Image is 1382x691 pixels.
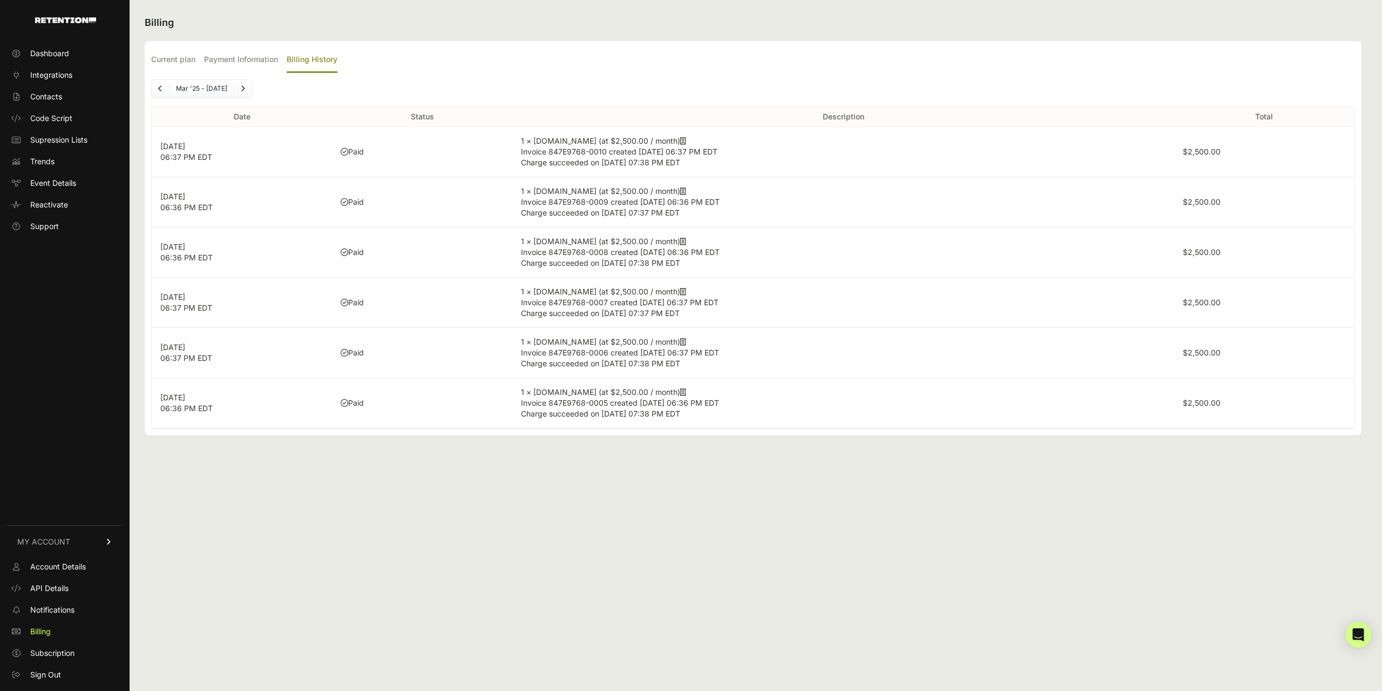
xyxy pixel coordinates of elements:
a: Dashboard [6,45,123,62]
a: Subscription [6,645,123,662]
span: Reactivate [30,199,68,210]
a: Trends [6,153,123,170]
a: Code Script [6,110,123,127]
p: [DATE] 06:37 PM EDT [160,292,323,313]
td: Paid [332,378,512,428]
p: [DATE] 06:36 PM EDT [160,392,323,414]
td: Paid [332,127,512,177]
a: Notifications [6,601,123,619]
td: 1 × [DOMAIN_NAME] (at $2,500.00 / month) [512,177,1174,227]
span: API Details [30,583,69,594]
div: Open Intercom Messenger [1345,622,1371,648]
label: $2,500.00 [1183,197,1221,206]
span: Invoice 847E9768-0010 created [DATE] 06:37 PM EDT [521,147,717,156]
label: $2,500.00 [1183,147,1221,156]
label: Billing History [287,48,337,73]
a: Integrations [6,66,123,84]
td: 1 × [DOMAIN_NAME] (at $2,500.00 / month) [512,278,1174,328]
span: Dashboard [30,48,69,59]
label: $2,500.00 [1183,247,1221,257]
label: $2,500.00 [1183,398,1221,407]
h2: Billing [145,15,1361,30]
span: Invoice 847E9768-0008 created [DATE] 06:36 PM EDT [521,247,720,257]
span: Charge succeeded on [DATE] 07:37 PM EDT [521,308,680,318]
span: Charge succeeded on [DATE] 07:38 PM EDT [521,359,680,368]
span: Account Details [30,561,86,572]
label: $2,500.00 [1183,348,1221,357]
a: API Details [6,580,123,597]
a: Next [234,80,252,97]
label: Current plan [151,48,195,73]
a: Previous [152,80,169,97]
label: Payment Information [204,48,278,73]
a: Account Details [6,558,123,575]
a: MY ACCOUNT [6,525,123,558]
th: Description [512,107,1174,127]
td: Paid [332,177,512,227]
td: Paid [332,278,512,328]
span: Subscription [30,648,74,659]
span: Code Script [30,113,72,124]
span: Integrations [30,70,72,80]
span: Charge succeeded on [DATE] 07:38 PM EDT [521,258,680,267]
td: 1 × [DOMAIN_NAME] (at $2,500.00 / month) [512,328,1174,378]
span: Trends [30,156,55,167]
a: Sign Out [6,666,123,683]
span: Invoice 847E9768-0007 created [DATE] 06:37 PM EDT [521,298,719,307]
span: Charge succeeded on [DATE] 07:38 PM EDT [521,409,680,418]
td: Paid [332,227,512,278]
span: Billing [30,626,51,637]
span: MY ACCOUNT [17,536,70,547]
li: Mar '25 - [DATE] [169,84,234,93]
label: $2,500.00 [1183,298,1221,307]
td: 1 × [DOMAIN_NAME] (at $2,500.00 / month) [512,227,1174,278]
span: Invoice 847E9768-0005 created [DATE] 06:36 PM EDT [521,398,719,407]
span: Invoice 847E9768-0009 created [DATE] 06:36 PM EDT [521,197,720,206]
span: Invoice 847E9768-0006 created [DATE] 06:37 PM EDT [521,348,719,357]
td: 1 × [DOMAIN_NAME] (at $2,500.00 / month) [512,378,1174,428]
img: Retention.com [35,17,96,23]
span: Event Details [30,178,76,189]
a: Contacts [6,88,123,105]
p: [DATE] 06:36 PM EDT [160,241,323,263]
a: Reactivate [6,196,123,213]
th: Status [332,107,512,127]
p: [DATE] 06:37 PM EDT [160,342,323,364]
span: Supression Lists [30,135,87,145]
a: Supression Lists [6,131,123,149]
span: Sign Out [30,669,61,680]
th: Total [1174,107,1354,127]
a: Event Details [6,175,123,192]
td: 1 × [DOMAIN_NAME] (at $2,500.00 / month) [512,127,1174,177]
td: Paid [332,328,512,378]
span: Contacts [30,91,62,102]
p: [DATE] 06:36 PM EDT [160,191,323,213]
span: Support [30,221,59,232]
span: Notifications [30,605,74,615]
span: Charge succeeded on [DATE] 07:37 PM EDT [521,208,680,217]
a: Support [6,218,123,235]
p: [DATE] 06:37 PM EDT [160,141,323,163]
th: Date [152,107,332,127]
span: Charge succeeded on [DATE] 07:38 PM EDT [521,158,680,167]
a: Billing [6,623,123,640]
